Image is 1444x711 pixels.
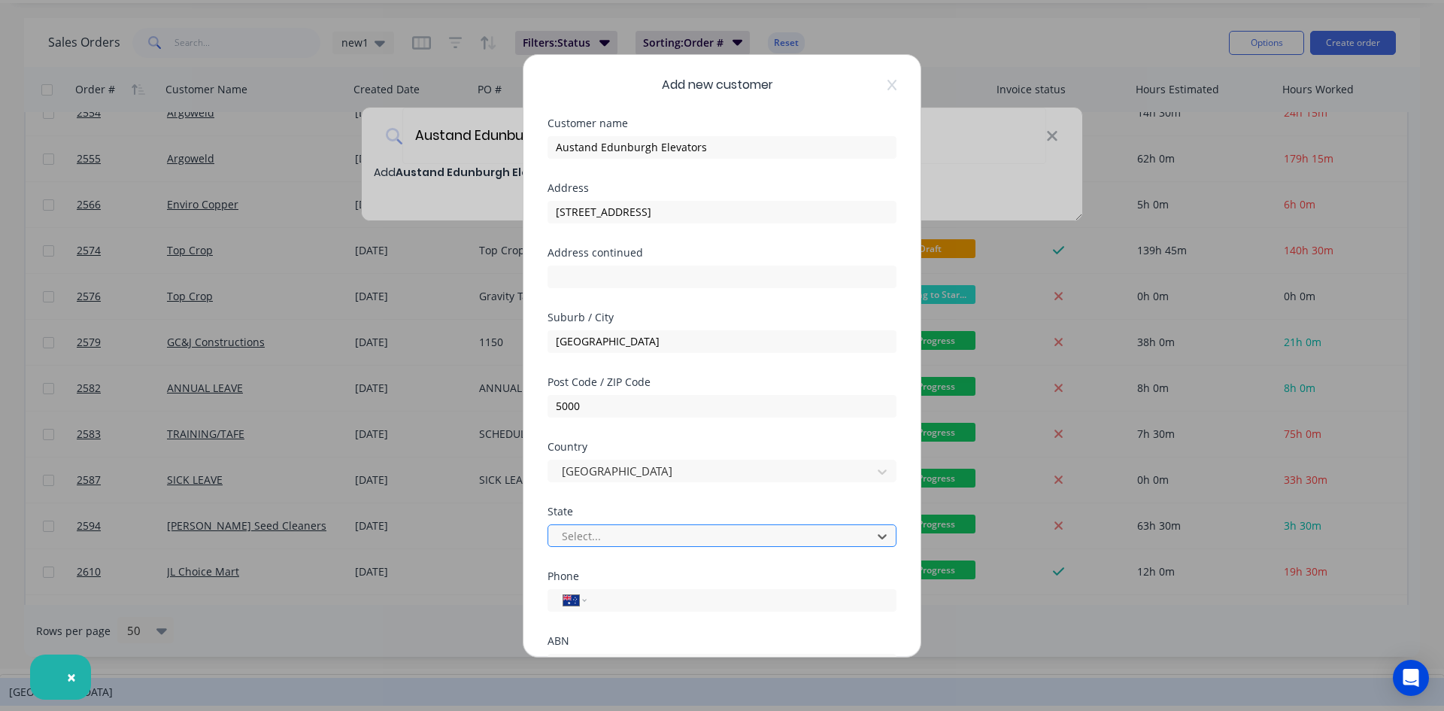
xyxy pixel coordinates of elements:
div: Address continued [548,248,896,258]
button: Close [52,659,91,695]
div: Customer name [548,118,896,129]
div: Suburb / City [548,312,896,323]
div: State [548,506,896,517]
div: Country [548,442,896,452]
div: ABN [548,636,896,646]
div: Open Intercom Messenger [1393,660,1429,696]
span: Add new customer [662,76,773,94]
div: Phone [548,571,896,582]
span: × [67,667,76,688]
div: Address [548,183,896,193]
div: Post Code / ZIP Code [548,377,896,387]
